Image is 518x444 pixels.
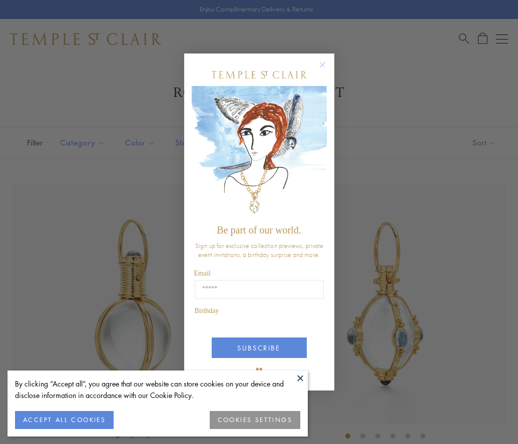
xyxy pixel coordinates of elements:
button: Close dialog [321,63,334,76]
button: SUBSCRIBE [212,337,307,358]
img: TSC [249,360,269,380]
span: Birthday [195,307,219,314]
span: Be part of our world. [217,224,301,235]
input: Email [195,280,324,299]
div: By clicking “Accept all”, you agree that our website can store cookies on your device and disclos... [15,378,300,401]
span: Sign up for exclusive collection previews, private event invitations, a birthday surprise and more. [195,241,323,259]
img: c4a9eb12-d91a-4d4a-8ee0-386386f4f338.jpeg [192,86,327,219]
button: COOKIES SETTINGS [210,411,300,429]
img: Temple St. Clair [212,71,307,78]
span: Email [194,269,211,277]
button: ACCEPT ALL COOKIES [15,411,114,429]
